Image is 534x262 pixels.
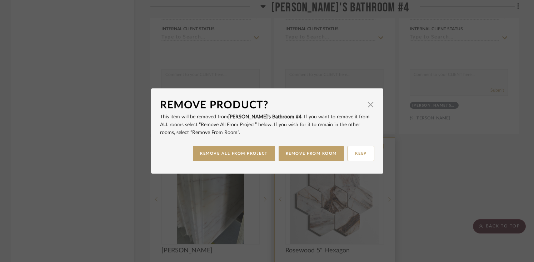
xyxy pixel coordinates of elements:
[160,113,374,137] p: This item will be removed from . If you want to remove it from ALL rooms select “Remove All From ...
[160,97,374,113] dialog-header: Remove Product?
[228,114,301,119] span: [PERSON_NAME]'s Bathroom #4
[160,97,364,113] div: Remove Product?
[279,146,344,161] button: REMOVE FROM ROOM
[348,146,374,161] button: KEEP
[193,146,275,161] button: REMOVE ALL FROM PROJECT
[364,97,378,112] button: Close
